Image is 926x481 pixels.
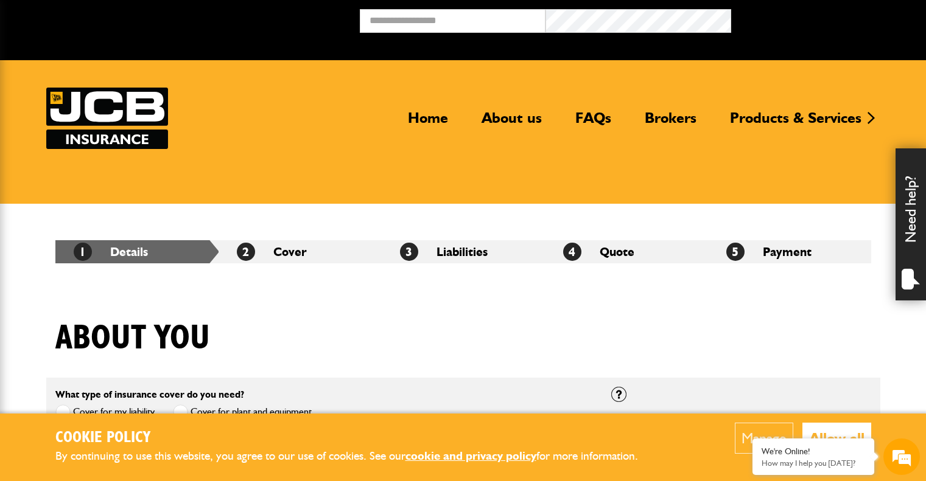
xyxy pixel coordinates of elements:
[735,423,793,454] button: Manage
[55,318,210,359] h1: About you
[55,447,658,466] p: By continuing to use this website, you agree to our use of cookies. See our for more information.
[219,240,382,263] li: Cover
[237,243,255,261] span: 2
[74,243,92,261] span: 1
[896,148,926,300] div: Need help?
[405,449,536,463] a: cookie and privacy policy
[382,240,545,263] li: Liabilities
[566,109,620,137] a: FAQs
[399,109,457,137] a: Home
[55,240,219,263] li: Details
[721,109,871,137] a: Products & Services
[400,243,418,261] span: 3
[726,243,745,261] span: 5
[545,240,708,263] li: Quote
[46,88,168,149] a: JCB Insurance Services
[46,88,168,149] img: JCB Insurance Services logo
[762,459,865,468] p: How may I help you today?
[55,390,244,400] label: What type of insurance cover do you need?
[708,240,871,263] li: Payment
[55,404,155,420] label: Cover for my liability
[55,429,658,448] h2: Cookie Policy
[802,423,871,454] button: Allow all
[472,109,551,137] a: About us
[762,446,865,457] div: We're Online!
[731,9,917,28] button: Broker Login
[173,404,312,420] label: Cover for plant and equipment
[563,243,581,261] span: 4
[636,109,706,137] a: Brokers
